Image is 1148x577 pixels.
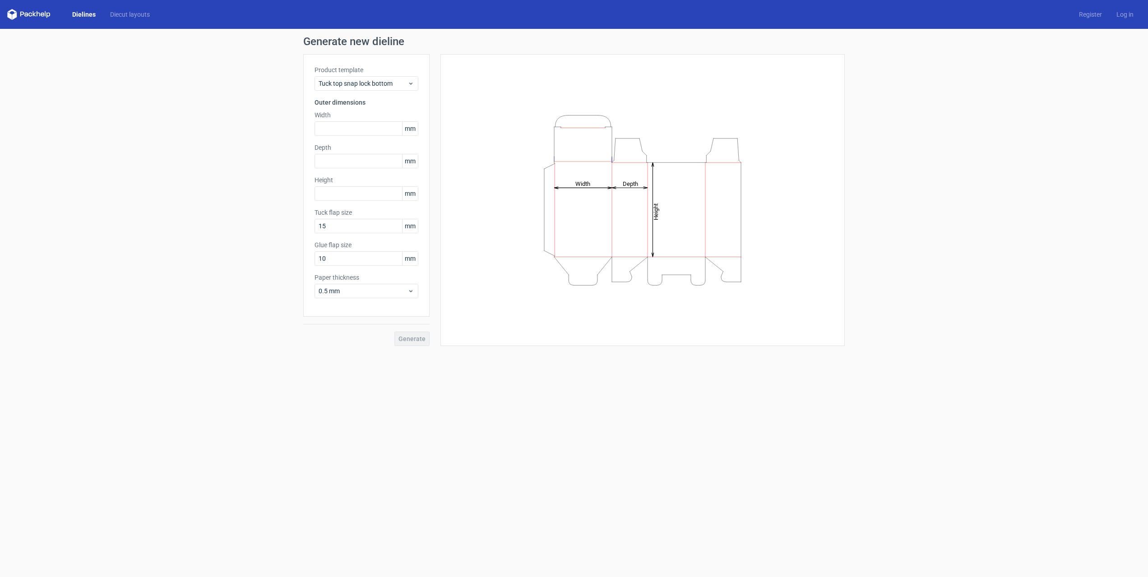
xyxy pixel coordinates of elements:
label: Width [315,111,418,120]
span: Tuck top snap lock bottom [319,79,407,88]
h1: Generate new dieline [303,36,845,47]
label: Paper thickness [315,273,418,282]
span: 0.5 mm [319,286,407,295]
a: Register [1072,10,1109,19]
label: Tuck flap size [315,208,418,217]
tspan: Depth [623,180,638,187]
h3: Outer dimensions [315,98,418,107]
a: Dielines [65,10,103,19]
label: Height [315,175,418,185]
span: mm [402,122,418,135]
label: Glue flap size [315,240,418,249]
a: Log in [1109,10,1141,19]
label: Product template [315,65,418,74]
span: mm [402,187,418,200]
a: Diecut layouts [103,10,157,19]
label: Depth [315,143,418,152]
span: mm [402,219,418,233]
tspan: Width [575,180,590,187]
tspan: Height [653,203,659,220]
span: mm [402,252,418,265]
span: mm [402,154,418,168]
